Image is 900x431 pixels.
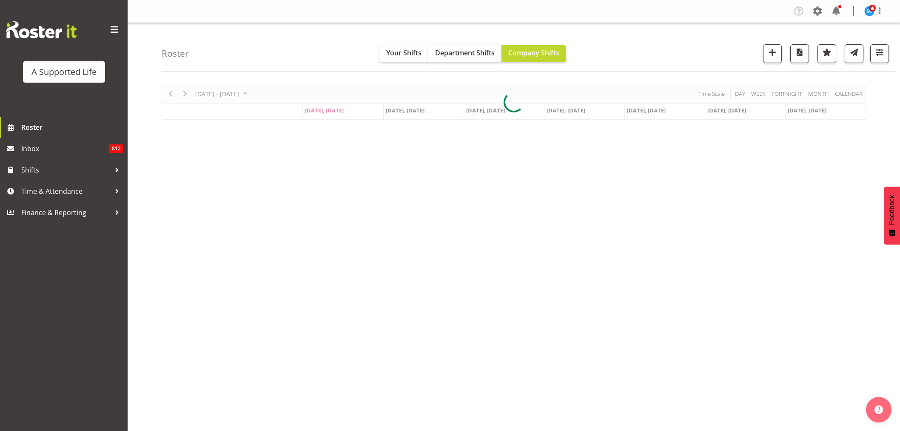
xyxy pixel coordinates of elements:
span: Your Shifts [386,48,422,57]
button: Your Shifts [379,45,428,62]
span: Company Shifts [508,48,559,57]
button: Highlight an important date within the roster. [817,44,836,63]
button: Add a new shift [763,44,782,63]
span: Time & Attendance [21,185,111,198]
button: Filter Shifts [870,44,889,63]
div: A Supported Life [31,66,97,78]
button: Department Shifts [428,45,501,62]
button: Download a PDF of the roster according to the set date range. [790,44,809,63]
img: Rosterit website logo [6,21,77,38]
span: Department Shifts [435,48,495,57]
span: Shifts [21,164,111,176]
span: Inbox [21,142,109,155]
button: Company Shifts [501,45,566,62]
img: silke-carter9768.jpg [864,6,874,16]
span: Feedback [888,195,896,225]
span: Roster [21,121,123,134]
span: 812 [109,144,123,153]
h4: Roster [162,49,189,58]
button: Feedback - Show survey [884,187,900,244]
button: Send a list of all shifts for the selected filtered period to all rostered employees. [845,44,863,63]
img: help-xxl-2.png [874,405,883,414]
span: Finance & Reporting [21,206,111,219]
